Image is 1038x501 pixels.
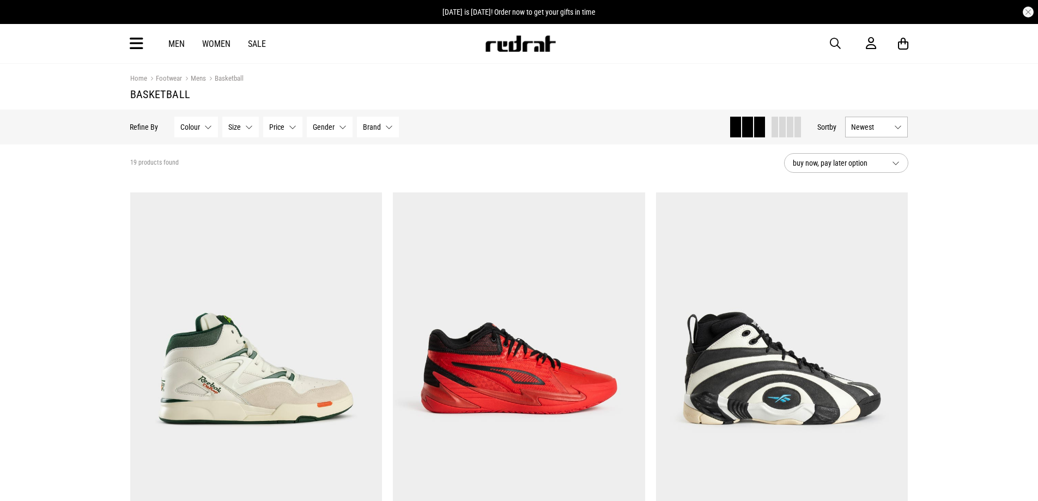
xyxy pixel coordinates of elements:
[223,117,259,137] button: Size
[130,123,159,131] p: Refine By
[130,159,179,167] span: 19 products found
[357,117,399,137] button: Brand
[442,8,596,16] span: [DATE] is [DATE]! Order now to get your gifts in time
[830,123,837,131] span: by
[846,117,908,137] button: Newest
[852,123,890,131] span: Newest
[147,74,182,84] a: Footwear
[130,88,908,101] h1: Basketball
[182,74,206,84] a: Mens
[363,123,381,131] span: Brand
[264,117,303,137] button: Price
[130,74,147,82] a: Home
[168,39,185,49] a: Men
[181,123,201,131] span: Colour
[248,39,266,49] a: Sale
[484,35,556,52] img: Redrat logo
[793,156,883,170] span: buy now, pay later option
[784,153,908,173] button: buy now, pay later option
[313,123,335,131] span: Gender
[818,120,837,134] button: Sortby
[270,123,285,131] span: Price
[175,117,218,137] button: Colour
[202,39,230,49] a: Women
[307,117,353,137] button: Gender
[206,74,244,84] a: Basketball
[229,123,241,131] span: Size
